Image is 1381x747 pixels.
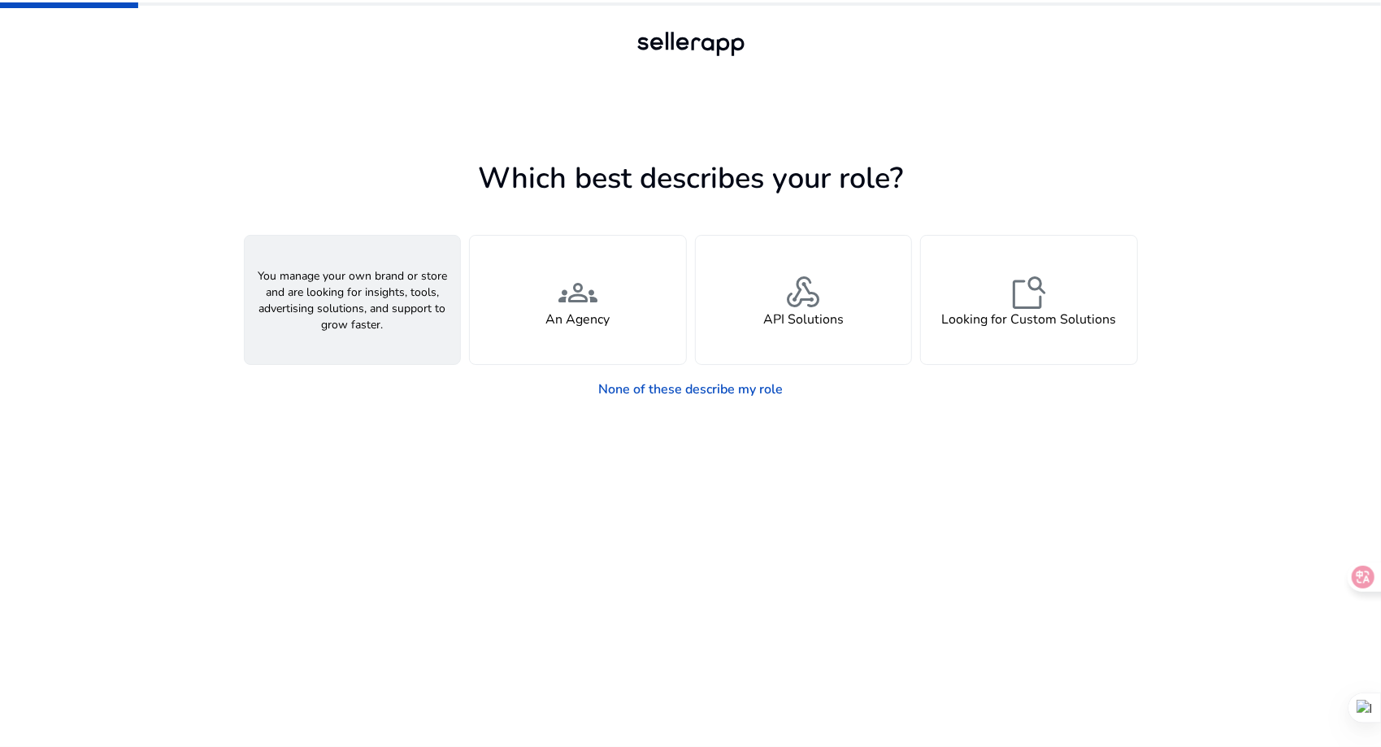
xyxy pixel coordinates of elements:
button: feature_searchLooking for Custom Solutions [920,235,1138,365]
h4: An Agency [545,312,610,328]
h4: Looking for Custom Solutions [941,312,1116,328]
h1: Which best describes your role? [244,161,1138,196]
span: groups [558,273,597,312]
span: webhook [784,273,823,312]
button: webhookAPI Solutions [695,235,913,365]
h4: API Solutions [763,312,844,328]
a: None of these describe my role [585,373,796,406]
button: groupsAn Agency [469,235,687,365]
span: feature_search [1010,273,1049,312]
button: You manage your own brand or store and are looking for insights, tools, advertising solutions, an... [244,235,462,365]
